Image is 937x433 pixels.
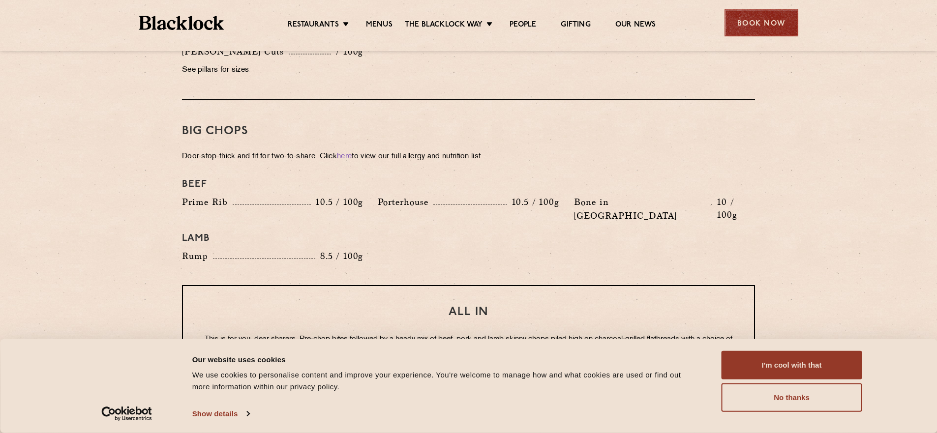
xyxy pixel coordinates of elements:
p: 10 / 100g [712,196,755,221]
a: Show details [192,406,249,421]
p: Door-stop-thick and fit for two-to-share. Click to view our full allergy and nutrition list. [182,150,755,164]
a: People [510,20,536,31]
p: 10.5 / 100g [507,196,559,208]
a: The Blacklock Way [405,20,483,31]
p: / 100g [331,45,363,58]
p: See pillars for sizes [182,63,363,77]
h4: Beef [182,178,755,190]
a: Menus [366,20,393,31]
a: Gifting [561,20,590,31]
h3: Big Chops [182,125,755,138]
p: [PERSON_NAME] Cuts [182,45,289,58]
p: Porterhouse [378,195,433,209]
a: Usercentrics Cookiebot - opens in a new window [84,406,170,421]
a: Our News [615,20,656,31]
a: here [337,153,352,160]
p: Bone in [GEOGRAPHIC_DATA] [574,195,712,223]
p: 10.5 / 100g [311,196,363,208]
div: Book Now [725,9,798,36]
a: Restaurants [288,20,339,31]
div: We use cookies to personalise content and improve your experience. You're welcome to manage how a... [192,369,699,393]
p: Prime Rib [182,195,233,209]
p: This is for you, dear sharers. Pre-chop bites followed by a heady mix of beef, pork and lamb skin... [203,333,734,359]
h4: Lamb [182,232,755,244]
h3: All In [203,306,734,318]
button: I'm cool with that [722,351,862,379]
p: 8.5 / 100g [315,250,363,262]
p: Rump [182,249,213,263]
img: BL_Textured_Logo-footer-cropped.svg [139,16,224,30]
div: Our website uses cookies [192,353,699,365]
button: No thanks [722,383,862,412]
